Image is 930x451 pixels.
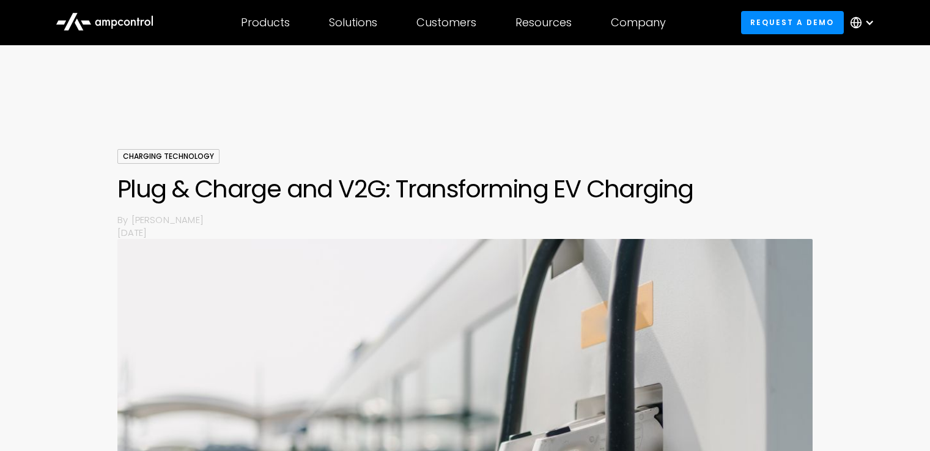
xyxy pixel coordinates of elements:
[329,16,377,29] div: Solutions
[416,16,476,29] div: Customers
[611,16,666,29] div: Company
[741,11,844,34] a: Request a demo
[131,213,813,226] p: [PERSON_NAME]
[117,226,813,239] p: [DATE]
[117,174,813,204] h1: Plug & Charge and V2G: Transforming EV Charging
[117,213,131,226] p: By
[515,16,572,29] div: Resources
[241,16,290,29] div: Products
[117,149,220,164] div: Charging Technology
